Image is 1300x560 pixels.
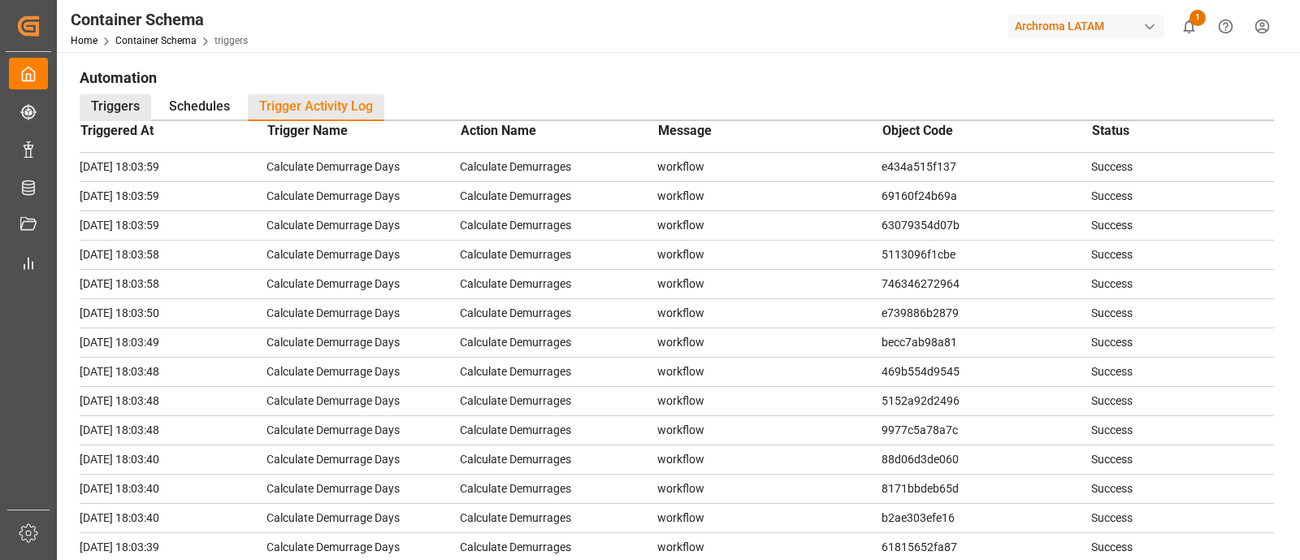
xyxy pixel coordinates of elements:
td: Success [1091,474,1274,503]
button: show 1 new notifications [1171,8,1207,45]
th: Triggered At [80,120,266,147]
td: Calculate Demurrage Days [266,298,460,328]
td: [DATE] 18:03:49 [80,328,266,357]
td: Calculate Demurrage Days [266,211,460,240]
th: Object Code [882,120,1091,147]
td: Calculate Demurrages [460,445,657,474]
td: Success [1091,445,1274,474]
td: e434a515f137 [882,152,1091,181]
td: 5113096f1cbe [882,240,1091,269]
td: workflow [657,181,882,211]
td: 69160f24b69a [882,181,1091,211]
td: workflow [657,415,882,445]
div: Trigger Activity Log [248,94,384,121]
td: workflow [657,152,882,181]
td: 469b554d9545 [882,357,1091,386]
td: Calculate Demurrages [460,386,657,415]
td: [DATE] 18:03:48 [80,415,266,445]
th: Trigger Name [266,120,460,147]
td: workflow [657,269,882,298]
td: workflow [657,474,882,503]
td: [DATE] 18:03:59 [80,181,266,211]
td: Calculate Demurrages [460,240,657,269]
td: 88d06d3de060 [882,445,1091,474]
a: Home [71,35,97,46]
td: Calculate Demurrages [460,474,657,503]
th: Message [657,120,882,147]
td: Calculate Demurrage Days [266,269,460,298]
td: [DATE] 18:03:58 [80,240,266,269]
td: b2ae303efe16 [882,503,1091,532]
td: Calculate Demurrage Days [266,181,460,211]
div: Triggers [80,94,151,121]
td: [DATE] 18:03:40 [80,503,266,532]
td: Calculate Demurrage Days [266,386,460,415]
div: Schedules [158,94,241,121]
td: 5152a92d2496 [882,386,1091,415]
td: Calculate Demurrage Days [266,503,460,532]
div: Archroma LATAM [1008,15,1164,38]
td: Calculate Demurrages [460,357,657,386]
td: Calculate Demurrages [460,152,657,181]
td: [DATE] 18:03:48 [80,357,266,386]
td: 63079354d07b [882,211,1091,240]
td: Success [1091,503,1274,532]
td: [DATE] 18:03:59 [80,152,266,181]
td: Calculate Demurrage Days [266,152,460,181]
td: [DATE] 18:03:40 [80,445,266,474]
td: Calculate Demurrages [460,211,657,240]
td: 9977c5a78a7c [882,415,1091,445]
td: 8171bbdeb65d [882,474,1091,503]
td: Success [1091,269,1274,298]
td: Calculate Demurrage Days [266,328,460,357]
td: Success [1091,298,1274,328]
td: workflow [657,328,882,357]
td: Calculate Demurrage Days [266,474,460,503]
td: Success [1091,240,1274,269]
h1: Automation [80,63,1274,91]
td: workflow [657,445,882,474]
th: Status [1091,120,1274,147]
td: Calculate Demurrage Days [266,357,460,386]
td: Success [1091,152,1274,181]
td: workflow [657,386,882,415]
td: Success [1091,415,1274,445]
td: workflow [657,211,882,240]
td: [DATE] 18:03:58 [80,269,266,298]
td: Calculate Demurrage Days [266,445,460,474]
td: Calculate Demurrages [460,269,657,298]
td: Success [1091,181,1274,211]
td: Calculate Demurrage Days [266,240,460,269]
th: Action Name [460,120,657,147]
td: [DATE] 18:03:40 [80,474,266,503]
td: Success [1091,328,1274,357]
td: workflow [657,357,882,386]
td: workflow [657,298,882,328]
td: Calculate Demurrage Days [266,415,460,445]
td: 746346272964 [882,269,1091,298]
td: becc7ab98a81 [882,328,1091,357]
td: [DATE] 18:03:50 [80,298,266,328]
button: Archroma LATAM [1008,11,1171,41]
td: Calculate Demurrages [460,328,657,357]
a: Container Schema [115,35,197,46]
td: Success [1091,357,1274,386]
td: workflow [657,240,882,269]
td: workflow [657,503,882,532]
td: Calculate Demurrages [460,415,657,445]
td: [DATE] 18:03:48 [80,386,266,415]
td: e739886b2879 [882,298,1091,328]
td: Success [1091,386,1274,415]
td: Success [1091,211,1274,240]
td: [DATE] 18:03:59 [80,211,266,240]
td: Calculate Demurrages [460,503,657,532]
span: 1 [1189,10,1206,26]
div: Container Schema [71,7,248,32]
td: Calculate Demurrages [460,181,657,211]
button: Help Center [1207,8,1244,45]
td: Calculate Demurrages [460,298,657,328]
